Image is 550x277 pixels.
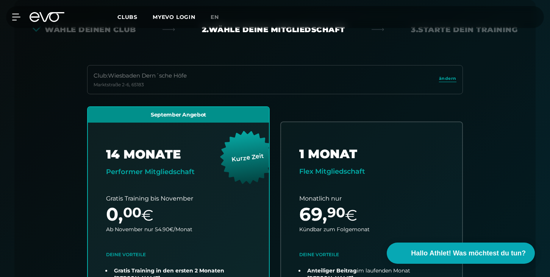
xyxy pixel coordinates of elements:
[211,13,228,22] a: en
[411,248,526,258] span: Hallo Athlet! Was möchtest du tun?
[439,75,456,84] a: ändern
[94,82,187,88] div: Marktstraße 2-6 , 65183
[387,243,535,264] button: Hallo Athlet! Was möchtest du tun?
[94,72,187,80] div: Club : Wiesbaden Dern´sche Höfe
[117,14,137,20] span: Clubs
[439,75,456,82] span: ändern
[117,13,153,20] a: Clubs
[211,14,219,20] span: en
[153,14,195,20] a: MYEVO LOGIN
